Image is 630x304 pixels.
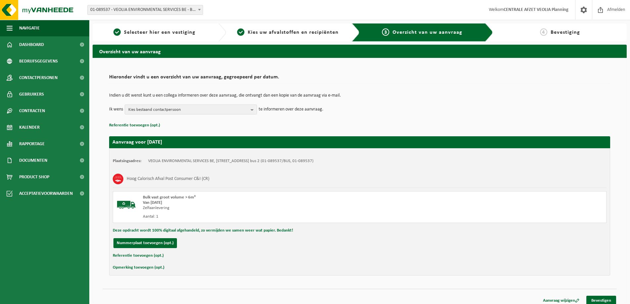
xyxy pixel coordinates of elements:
[19,136,45,152] span: Rapportage
[127,174,209,184] h3: Hoog Calorisch Afval Post Consumer C&I (CR)
[19,152,47,169] span: Documenten
[393,30,462,35] span: Overzicht van uw aanvraag
[248,30,339,35] span: Kies uw afvalstoffen en recipiënten
[113,263,164,272] button: Opmerking toevoegen (opt.)
[109,121,160,130] button: Referentie toevoegen (opt.)
[382,28,389,36] span: 3
[230,28,347,36] a: 2Kies uw afvalstoffen en recipiënten
[109,74,610,83] h2: Hieronder vindt u een overzicht van uw aanvraag, gegroepeerd per datum.
[19,69,58,86] span: Contactpersonen
[113,226,293,235] button: Deze opdracht wordt 100% digitaal afgehandeld, zo vermijden we samen weer wat papier. Bedankt!
[19,119,40,136] span: Kalender
[87,5,203,15] span: 01-089537 - VEOLIA ENVIRONMENTAL SERVICES BE - BEERSE
[259,105,323,114] p: te informeren over deze aanvraag.
[237,28,244,36] span: 2
[124,30,195,35] span: Selecteer hier een vestiging
[19,53,58,69] span: Bedrijfsgegevens
[551,30,580,35] span: Bevestiging
[125,105,257,114] button: Kies bestaand contactpersoon
[112,140,162,145] strong: Aanvraag voor [DATE]
[143,195,195,199] span: Bulk vast groot volume > 6m³
[128,105,248,115] span: Kies bestaand contactpersoon
[19,103,45,119] span: Contracten
[143,214,386,219] div: Aantal: 1
[109,105,123,114] p: Ik wens
[93,45,627,58] h2: Overzicht van uw aanvraag
[540,28,547,36] span: 4
[19,169,49,185] span: Product Shop
[113,251,164,260] button: Referentie toevoegen (opt.)
[113,159,142,163] strong: Plaatsingsadres:
[88,5,203,15] span: 01-089537 - VEOLIA ENVIRONMENTAL SERVICES BE - BEERSE
[96,28,213,36] a: 1Selecteer hier een vestiging
[143,200,162,205] strong: Van [DATE]
[113,238,177,248] button: Nummerplaat toevoegen (opt.)
[19,185,73,202] span: Acceptatievoorwaarden
[148,158,314,164] td: VEOLIA ENVIRONMENTAL SERVICES BE, [STREET_ADDRESS] bus 2 (01-089537/BUS, 01-089537)
[19,86,44,103] span: Gebruikers
[116,195,136,215] img: BL-SO-LV.png
[109,93,610,98] p: Indien u dit wenst kunt u een collega informeren over deze aanvraag, die ontvangt dan een kopie v...
[143,205,386,211] div: Zelfaanlevering
[504,7,568,12] strong: CENTRALE AFZET VEOLIA Planning
[19,20,40,36] span: Navigatie
[113,28,121,36] span: 1
[19,36,44,53] span: Dashboard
